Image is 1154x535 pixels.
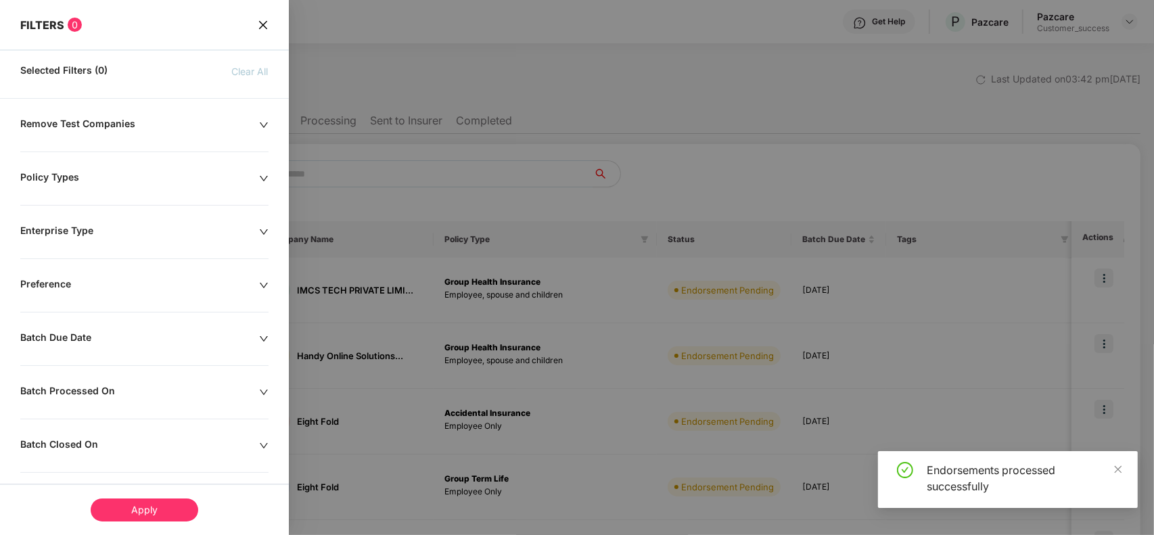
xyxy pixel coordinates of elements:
div: Apply [91,498,198,521]
div: Batch Processed On [20,385,259,400]
div: Remove Test Companies [20,118,259,133]
span: Clear All [232,64,269,79]
span: down [259,281,269,290]
div: Enterprise Type [20,225,259,239]
div: Policy Types [20,171,259,186]
div: Batch Closed On [20,438,259,453]
span: down [259,441,269,450]
span: close [258,18,269,32]
div: Batch Due Date [20,331,259,346]
span: Selected Filters (0) [20,64,108,79]
div: Endorsements processed successfully [927,462,1122,494]
div: Preference [20,278,259,293]
span: 0 [68,18,82,32]
span: check-circle [897,462,913,478]
span: down [259,388,269,397]
span: down [259,334,269,344]
span: FILTERS [20,18,64,32]
span: close [1113,465,1123,474]
span: down [259,174,269,183]
span: down [259,120,269,130]
span: down [259,227,269,237]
